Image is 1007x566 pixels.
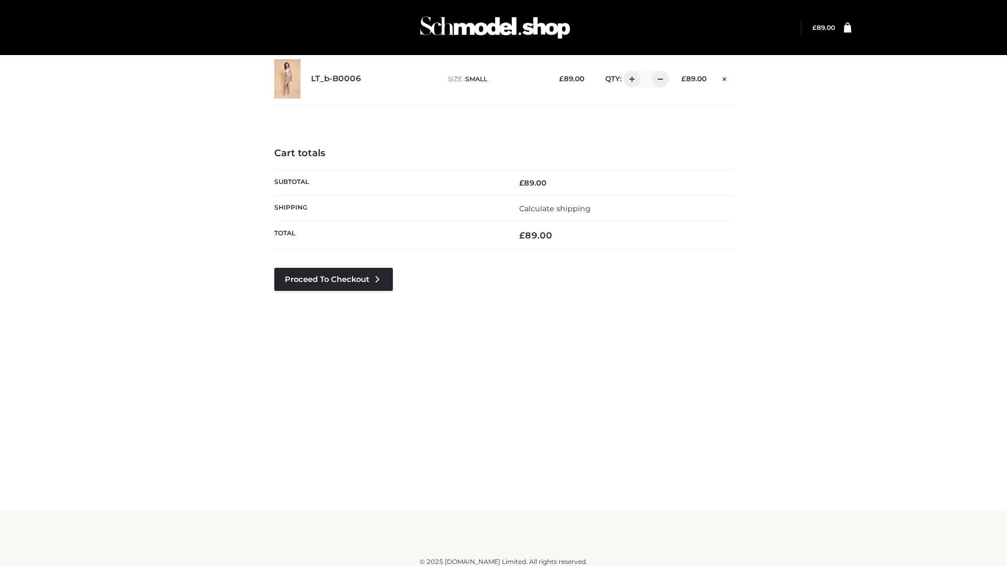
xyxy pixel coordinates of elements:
a: Proceed to Checkout [274,268,393,291]
bdi: 89.00 [559,74,584,83]
span: £ [812,24,817,31]
span: £ [519,178,524,188]
span: £ [519,230,525,241]
a: Calculate shipping [519,204,591,213]
bdi: 89.00 [681,74,706,83]
th: Subtotal [274,170,504,195]
span: £ [681,74,686,83]
a: Remove this item [717,71,733,84]
bdi: 89.00 [812,24,835,31]
img: Schmodel Admin 964 [416,7,574,48]
a: LT_b-B0006 [311,74,361,84]
th: Shipping [274,195,504,221]
a: £89.00 [812,24,835,31]
bdi: 89.00 [519,178,547,188]
bdi: 89.00 [519,230,552,241]
p: size : [448,74,543,84]
h4: Cart totals [274,148,733,159]
span: SMALL [465,75,487,83]
div: QTY: [595,71,665,88]
th: Total [274,222,504,249]
span: £ [559,74,564,83]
